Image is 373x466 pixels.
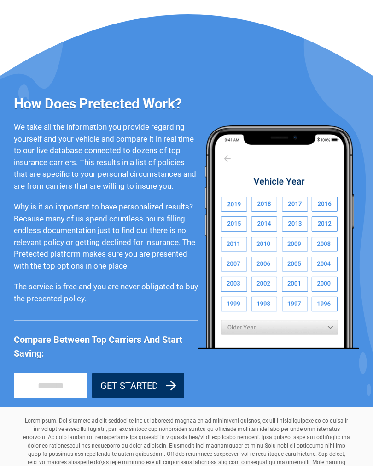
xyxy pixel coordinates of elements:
p: Why is it so important to have personalized results? Because many of us spend countless hours fil... [14,201,198,272]
p: We take all the information you provide regarding yourself and your vehicle and compare it in rea... [14,121,198,192]
button: GET STARTED [92,373,184,398]
span: Compare Between Top Carriers And Start Saving: [14,333,198,360]
p: The service is free and you are never obligated to buy the presented policy. [14,281,198,305]
h3: How Does Pretected Work? [14,95,198,113]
